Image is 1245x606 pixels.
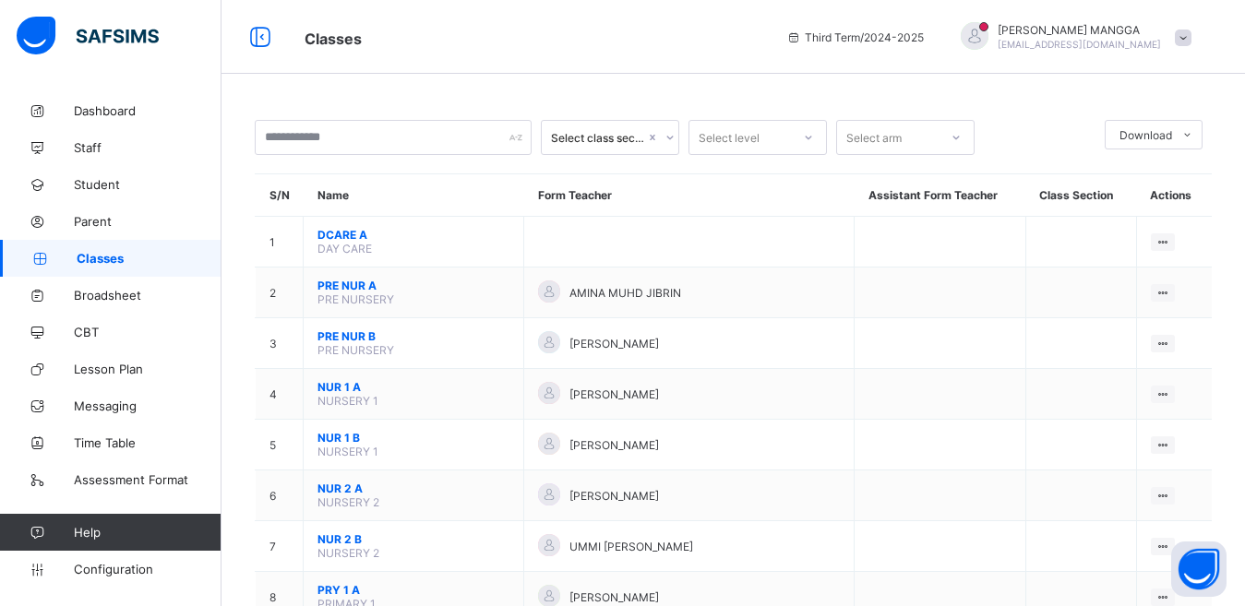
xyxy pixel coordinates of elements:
[1136,174,1212,217] th: Actions
[317,495,379,509] span: NURSERY 2
[256,174,304,217] th: S/N
[317,279,509,292] span: PRE NUR A
[317,445,378,458] span: NURSERY 1
[317,242,372,255] span: DAY CARE
[256,420,304,470] td: 5
[74,288,221,303] span: Broadsheet
[74,325,221,339] span: CBT
[786,30,924,44] span: session/term information
[77,251,221,266] span: Classes
[855,174,1026,217] th: Assistant Form Teacher
[1025,174,1136,217] th: Class Section
[317,292,394,306] span: PRE NURSERY
[256,267,304,318] td: 2
[942,22,1201,53] div: UMARMANGGA
[317,481,509,495] span: NUR 2 A
[74,362,221,376] span: Lesson Plan
[1171,541,1227,597] button: Open asap
[569,590,659,604] span: [PERSON_NAME]
[74,214,221,229] span: Parent
[74,177,221,192] span: Student
[1119,128,1172,142] span: Download
[569,387,659,401] span: [PERSON_NAME]
[17,17,159,55] img: safsims
[74,435,221,450] span: Time Table
[317,380,509,394] span: NUR 1 A
[998,23,1161,37] span: [PERSON_NAME] MANGGA
[317,343,394,357] span: PRE NURSERY
[74,140,221,155] span: Staff
[569,286,681,300] span: AMINA MUHD JIBRIN
[256,470,304,521] td: 6
[569,540,693,553] span: UMMI [PERSON_NAME]
[524,174,855,217] th: Form Teacher
[74,398,221,413] span: Messaging
[304,174,524,217] th: Name
[998,39,1161,50] span: [EMAIL_ADDRESS][DOMAIN_NAME]
[317,532,509,546] span: NUR 2 B
[317,394,378,408] span: NURSERY 1
[74,562,221,576] span: Configuration
[551,131,645,145] div: Select class section
[317,228,509,242] span: DCARE A
[256,217,304,267] td: 1
[305,30,362,48] span: Classes
[699,120,760,155] div: Select level
[256,318,304,369] td: 3
[317,329,509,343] span: PRE NUR B
[846,120,902,155] div: Select arm
[74,472,221,487] span: Assessment Format
[569,337,659,351] span: [PERSON_NAME]
[74,525,221,540] span: Help
[256,369,304,420] td: 4
[317,583,509,597] span: PRY 1 A
[256,521,304,572] td: 7
[569,489,659,503] span: [PERSON_NAME]
[569,438,659,452] span: [PERSON_NAME]
[74,103,221,118] span: Dashboard
[317,431,509,445] span: NUR 1 B
[317,546,379,560] span: NURSERY 2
